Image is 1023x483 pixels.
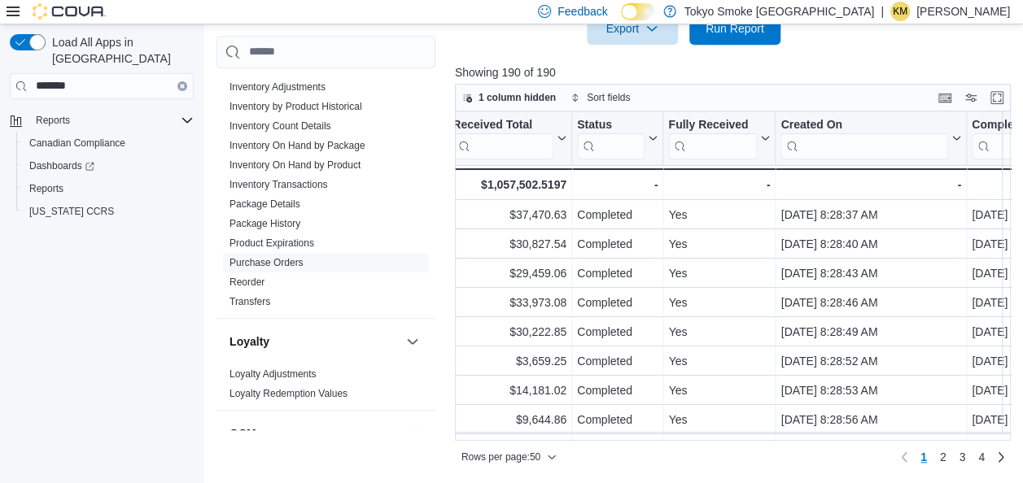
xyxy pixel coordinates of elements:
a: Next page [991,447,1011,467]
span: Reorder [230,275,264,288]
div: Yes [668,293,770,312]
div: Loyalty [216,363,435,409]
div: $9,644.86 [452,410,566,429]
button: Reports [3,109,200,132]
a: Inventory On Hand by Product [230,159,361,170]
div: [DATE] 8:28:59 AM [780,439,961,459]
span: Reports [29,182,63,195]
span: 1 [920,449,927,465]
button: Loyalty [403,331,422,350]
a: Inventory by Product Historical [230,100,362,111]
h3: OCM [230,424,256,441]
div: - [577,175,658,194]
span: Package Details [230,197,300,210]
button: Canadian Compliance [16,132,200,154]
div: $30,222.85 [452,322,566,342]
a: Reorder [230,276,264,287]
button: OCM [230,424,400,441]
span: Purchase Orders [230,255,304,268]
div: Created On [780,117,948,159]
div: $3,668.29 [452,439,566,459]
div: Completed [577,351,658,371]
div: $33,973.08 [452,293,566,312]
div: [DATE] 8:28:37 AM [780,205,961,224]
span: Loyalty Adjustments [230,367,317,380]
a: Purchase Orders [230,256,304,268]
span: 4 [978,449,985,465]
h3: Loyalty [230,333,269,349]
button: Created On [780,117,961,159]
button: Enter fullscreen [987,88,1007,107]
div: Completed [577,205,658,224]
button: Loyalty [230,333,400,349]
a: Reports [23,179,70,198]
div: Yes [668,410,770,429]
div: Completed [577,322,658,342]
a: Product Expirations [230,237,314,248]
img: Cova [33,3,106,20]
div: - [780,175,961,194]
span: Inventory by Product Historical [230,99,362,112]
div: Yes [668,351,770,371]
span: Dark Mode [621,20,622,21]
p: Showing 190 of 190 [455,64,1016,80]
span: Canadian Compliance [29,137,125,150]
span: Sort fields [587,91,630,104]
span: Reports [29,111,194,130]
button: Keyboard shortcuts [935,88,955,107]
a: [US_STATE] CCRS [23,202,120,221]
div: Yes [668,234,770,254]
a: Page 3 of 4 [953,444,973,470]
div: $3,659.25 [452,351,566,371]
button: Reports [29,111,77,130]
div: Created On [780,117,948,133]
span: Washington CCRS [23,202,194,221]
span: Loyalty Redemption Values [230,386,348,399]
div: $29,459.06 [452,263,566,283]
a: Dashboards [23,156,101,176]
div: [DATE] 8:28:40 AM [780,234,961,254]
a: Page 2 of 4 [933,444,953,470]
button: Fully Received [668,117,770,159]
span: Reports [23,179,194,198]
span: Inventory Adjustments [230,80,326,93]
a: Inventory Transactions [230,178,328,189]
a: Loyalty Adjustments [230,368,317,379]
a: Transfers [230,295,270,307]
a: Inventory Adjustments [230,80,326,92]
div: Yes [668,439,770,459]
a: Package Details [230,198,300,209]
a: Page 4 of 4 [972,444,991,470]
span: 1 column hidden [479,91,556,104]
button: Status [577,117,658,159]
span: Load All Apps in [GEOGRAPHIC_DATA] [46,34,194,67]
span: Inventory Transactions [230,177,328,190]
button: OCM [403,423,422,442]
div: Completed [577,381,658,400]
div: $30,827.54 [452,234,566,254]
span: [US_STATE] CCRS [29,205,114,218]
div: Completed [577,293,658,312]
div: Status [577,117,645,133]
ul: Pagination for preceding grid [914,444,991,470]
div: Completed [577,410,658,429]
button: Reports [16,177,200,200]
span: Product Expirations [230,236,314,249]
div: Yes [668,263,770,283]
div: $14,181.02 [452,381,566,400]
nav: Pagination for preceding grid [894,444,1011,470]
div: Yes [668,205,770,224]
a: Loyalty Redemption Values [230,387,348,398]
button: Clear input [177,81,187,91]
p: [PERSON_NAME] [916,2,1010,21]
input: Dark Mode [621,3,655,20]
div: [DATE] 8:28:56 AM [780,410,961,429]
span: Package History [230,216,300,229]
button: Received Total [452,117,566,159]
div: Status [577,117,645,159]
a: Dashboards [16,154,200,177]
a: Inventory Count Details [230,120,331,131]
div: Completed [577,263,658,283]
button: [US_STATE] CCRS [16,200,200,223]
span: 2 [940,449,946,465]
